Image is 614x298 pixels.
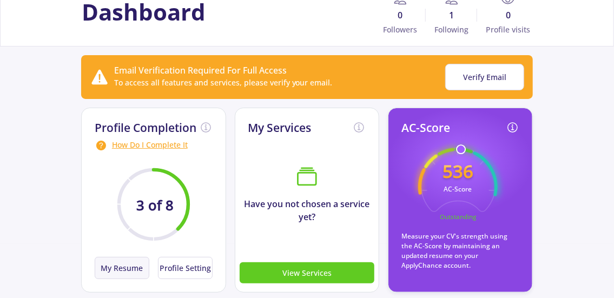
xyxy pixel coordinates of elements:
[114,64,333,77] div: Email Verification Required For Full Access
[445,64,524,90] button: Verify Email
[154,257,213,279] a: Profile Setting
[235,197,379,223] p: Have you not chosen a service yet?
[426,24,477,35] span: Following
[426,9,477,22] span: 1
[401,231,519,270] p: Measure your CV's strength using the AC-Score by maintaining an updated resume on your ApplyChanc...
[240,262,375,283] button: View Services
[443,159,473,183] text: 536
[240,267,375,279] a: View Services
[136,196,174,215] text: 3 of 8
[95,121,196,135] h2: Profile Completion
[440,213,477,221] text: Outstanding
[95,257,149,279] button: My Resume
[444,184,472,194] text: AC-Score
[95,139,213,152] div: How Do I Complete It
[248,121,312,135] h2: My Services
[95,257,154,279] a: My Resume
[401,121,450,135] h2: AC-Score
[374,9,426,22] span: 0
[114,77,333,88] div: To access all features and services, please verify your email.
[477,9,532,22] span: 0
[158,257,213,279] button: Profile Setting
[477,24,532,35] span: Profile visits
[374,24,426,35] span: Followers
